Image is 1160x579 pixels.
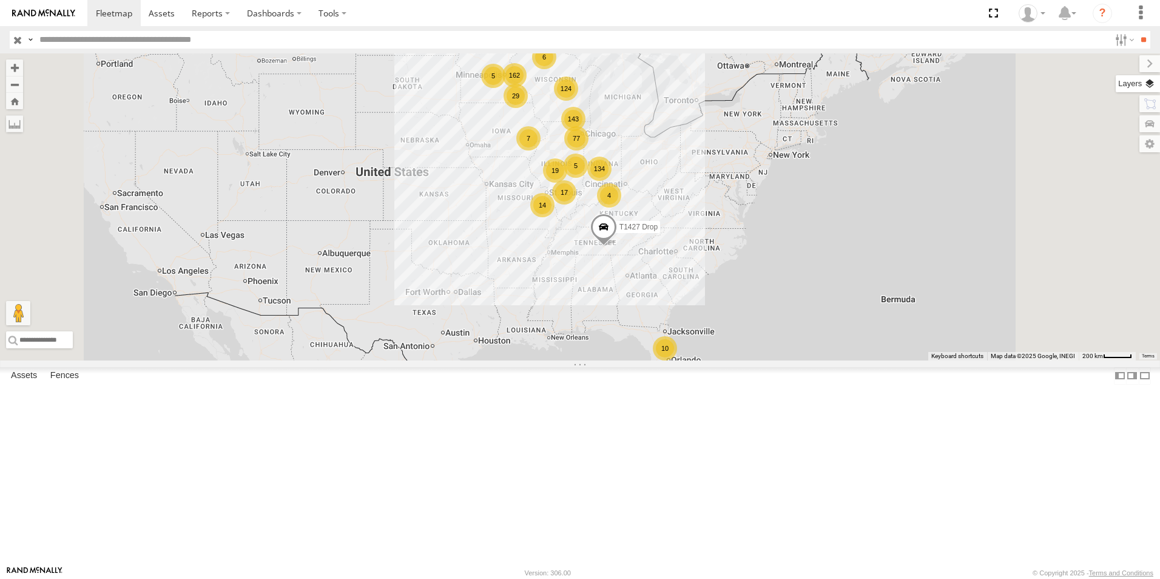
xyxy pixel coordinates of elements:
label: Fences [44,367,85,384]
button: Zoom in [6,59,23,76]
img: rand-logo.svg [12,9,75,18]
label: Assets [5,367,43,384]
a: Terms and Conditions [1089,569,1153,577]
span: T1427 Drop [619,223,658,231]
span: Map data ©2025 Google, INEGI [991,353,1075,359]
button: Zoom Home [6,93,23,109]
label: Dock Summary Table to the Left [1114,367,1126,385]
label: Measure [6,115,23,132]
div: 77 [564,126,588,151]
div: Version: 306.00 [525,569,571,577]
div: 29 [504,84,528,108]
button: Map Scale: 200 km per 44 pixels [1079,352,1136,361]
div: 124 [554,76,578,101]
div: 134 [587,157,612,181]
button: Keyboard shortcuts [931,352,983,361]
label: Dock Summary Table to the Right [1126,367,1138,385]
button: Drag Pegman onto the map to open Street View [6,301,30,325]
label: Hide Summary Table [1139,367,1151,385]
div: 14 [530,193,555,217]
div: 4 [597,183,621,208]
div: 5 [481,64,505,88]
div: © Copyright 2025 - [1033,569,1153,577]
span: 200 km [1082,353,1103,359]
div: 162 [502,63,527,87]
div: 19 [543,158,567,183]
div: 143 [561,107,585,131]
div: 7 [516,126,541,151]
div: 5 [564,154,588,178]
a: Visit our Website [7,567,62,579]
i: ? [1093,4,1112,23]
label: Map Settings [1139,135,1160,152]
div: Jay Hammerstrom [1014,4,1050,22]
div: 17 [552,180,576,205]
a: Terms (opens in new tab) [1142,354,1155,359]
div: 6 [532,45,556,69]
label: Search Filter Options [1110,31,1136,49]
label: Search Query [25,31,35,49]
button: Zoom out [6,76,23,93]
div: 10 [653,336,677,361]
